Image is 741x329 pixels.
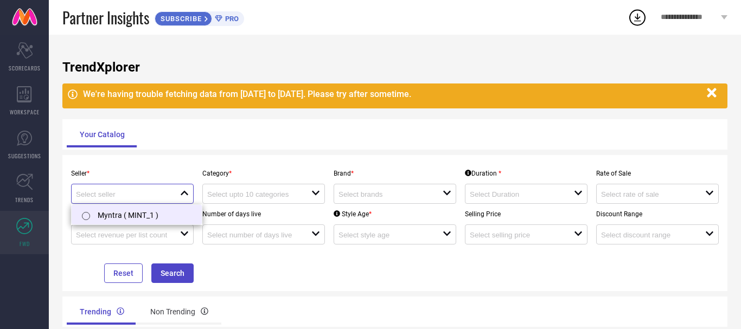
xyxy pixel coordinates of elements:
[76,190,170,198] input: Select seller
[470,190,564,198] input: Select Duration
[72,205,202,224] li: Myntra ( MINT_1 )
[151,263,194,283] button: Search
[334,210,372,218] div: Style Age
[207,231,301,239] input: Select number of days live
[67,299,137,325] div: Trending
[596,210,719,218] p: Discount Range
[8,152,41,160] span: SUGGESTIONS
[137,299,221,325] div: Non Trending
[465,170,501,177] div: Duration
[15,196,34,204] span: TRENDS
[601,231,695,239] input: Select discount range
[202,210,325,218] p: Number of days live
[334,170,456,177] p: Brand
[76,231,170,239] input: Select revenue per list count
[62,7,149,29] span: Partner Insights
[104,263,143,283] button: Reset
[465,210,587,218] p: Selling Price
[67,121,138,147] div: Your Catalog
[596,170,719,177] p: Rate of Sale
[62,60,727,75] h1: TrendXplorer
[10,108,40,116] span: WORKSPACE
[207,190,301,198] input: Select upto 10 categories
[155,9,244,26] a: SUBSCRIBEPRO
[470,231,564,239] input: Select selling price
[338,231,432,239] input: Select style age
[9,64,41,72] span: SCORECARDS
[202,170,325,177] p: Category
[83,89,701,99] div: We're having trouble fetching data from [DATE] to [DATE]. Please try after sometime.
[222,15,239,23] span: PRO
[601,190,695,198] input: Select rate of sale
[20,240,30,248] span: FWD
[71,170,194,177] p: Seller
[338,190,432,198] input: Select brands
[628,8,647,27] div: Open download list
[155,15,205,23] span: SUBSCRIBE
